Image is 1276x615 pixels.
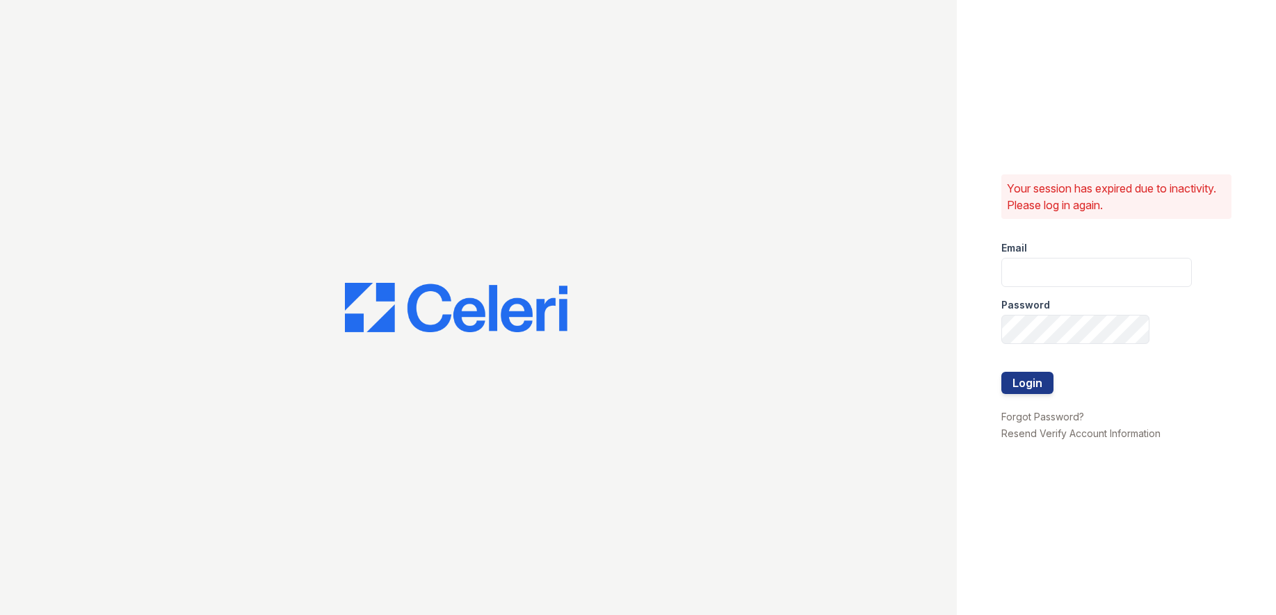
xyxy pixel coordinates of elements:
p: Your session has expired due to inactivity. Please log in again. [1007,180,1226,213]
button: Login [1001,372,1053,394]
a: Resend Verify Account Information [1001,427,1161,439]
img: CE_Logo_Blue-a8612792a0a2168367f1c8372b55b34899dd931a85d93a1a3d3e32e68fde9ad4.png [345,283,567,333]
label: Password [1001,298,1050,312]
a: Forgot Password? [1001,411,1084,423]
label: Email [1001,241,1027,255]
